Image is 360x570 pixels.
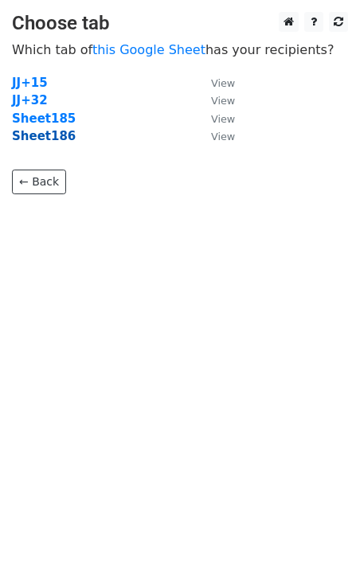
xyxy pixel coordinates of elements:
small: View [211,113,235,125]
a: Sheet186 [12,129,76,143]
a: View [195,129,235,143]
a: View [195,93,235,107]
a: JJ+15 [12,76,48,90]
a: View [195,111,235,126]
a: Sheet185 [12,111,76,126]
small: View [211,77,235,89]
h3: Choose tab [12,12,348,35]
small: View [211,131,235,142]
p: Which tab of has your recipients? [12,41,348,58]
a: ← Back [12,170,66,194]
small: View [211,95,235,107]
a: View [195,76,235,90]
a: JJ+32 [12,93,48,107]
a: this Google Sheet [92,42,205,57]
